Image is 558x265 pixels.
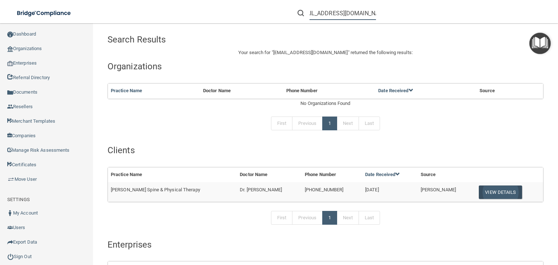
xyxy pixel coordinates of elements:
[302,167,362,182] th: Phone Number
[7,195,30,204] label: SETTINGS
[7,239,13,245] img: icon-export.b9366987.png
[7,61,13,66] img: enterprise.0d942306.png
[111,88,142,93] a: Practice Name
[7,176,15,183] img: briefcase.64adab9b.png
[283,83,376,98] th: Phone Number
[7,32,13,37] img: ic_dashboard_dark.d01f4a41.png
[292,117,323,130] a: Previous
[108,48,543,57] p: Your search for " " returned the following results:
[108,99,543,108] div: No Organizations Found
[418,167,474,182] th: Source
[337,117,359,130] a: Next
[108,167,237,182] th: Practice Name
[7,253,14,260] img: ic_power_dark.7ecde6b1.png
[273,50,348,55] span: [EMAIL_ADDRESS][DOMAIN_NAME]
[108,35,283,44] h4: Search Results
[337,211,359,225] a: Next
[298,10,304,16] img: ic-search.3b580494.png
[477,83,529,98] th: Source
[322,117,337,130] a: 1
[108,62,543,71] h4: Organizations
[237,167,302,182] th: Doctor Name
[7,210,13,216] img: ic_user_dark.df1a06c3.png
[292,211,323,225] a: Previous
[365,187,379,192] span: [DATE]
[7,104,13,110] img: ic_reseller.de258add.png
[7,90,13,95] img: icon-documents.8dae5593.png
[479,185,522,199] button: View Details
[529,33,551,54] button: Open Resource Center
[365,172,400,177] a: Date Received
[200,83,283,98] th: Doctor Name
[305,187,343,192] span: [PHONE_NUMBER]
[7,46,13,52] img: organization-icon.f8decf85.png
[310,7,376,20] input: Search
[240,187,282,192] span: Dr. [PERSON_NAME]
[11,6,78,21] img: bridge_compliance_login_screen.278c3ca4.svg
[7,225,13,231] img: icon-users.e205127d.png
[378,88,413,93] a: Date Received
[108,146,543,155] h4: Clients
[322,211,337,225] a: 1
[421,187,456,192] span: [PERSON_NAME]
[271,211,293,225] a: First
[271,117,293,130] a: First
[359,211,380,225] a: Last
[108,240,543,249] h4: Enterprises
[359,117,380,130] a: Last
[111,187,200,192] span: [PERSON_NAME] Spine & Physical Therapy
